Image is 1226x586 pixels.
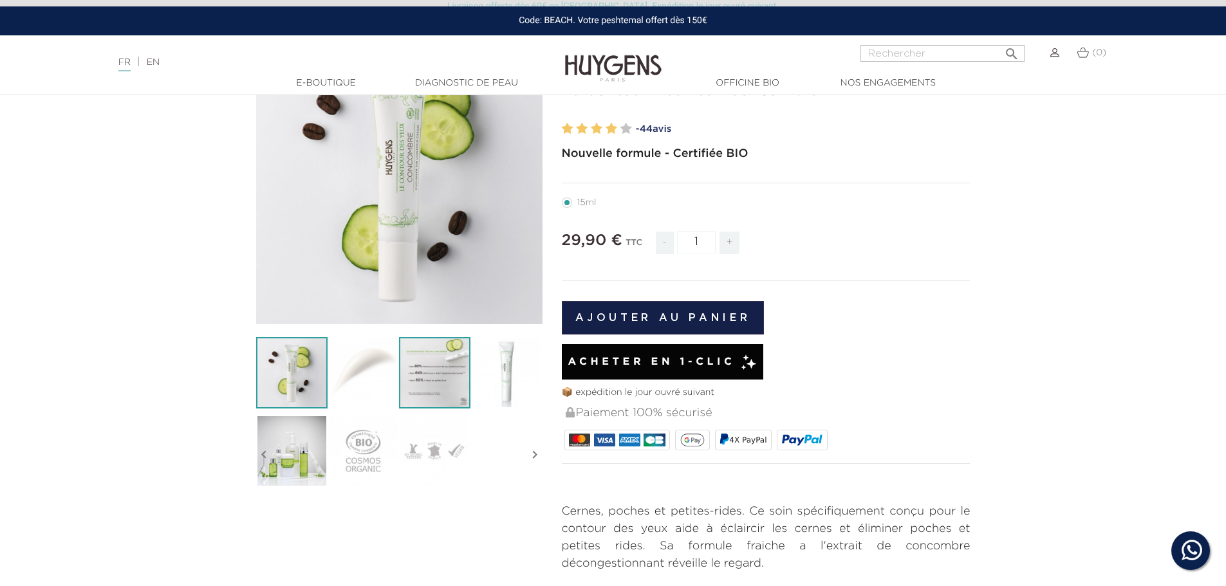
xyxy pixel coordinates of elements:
button:  [1000,41,1023,59]
i:  [527,423,543,487]
img: AMEX [619,434,640,446]
div: | [112,55,501,70]
a: -44avis [636,120,971,139]
img: VISA [594,434,615,446]
label: 4 [606,120,617,138]
label: 1 [562,120,573,138]
label: 15ml [562,197,612,208]
a: Nos engagements [824,77,952,90]
a: EN [147,58,160,67]
input: Rechercher [860,45,1025,62]
img: Huygens [565,34,662,84]
a: Diagnostic de peau [402,77,531,90]
img: google_pay [680,434,705,446]
div: Paiement 100% sécurisé [564,399,971,427]
a: Officine Bio [683,77,812,90]
span: (0) [1092,48,1106,57]
span: + [720,232,740,254]
span: 29,90 € [562,233,622,248]
p: 📦 expédition le jour ouvré suivant [562,386,971,399]
i:  [1004,42,1019,58]
span: 44 [640,124,653,134]
input: Quantité [677,231,716,253]
img: Le Contour Des Yeux Concombre [256,337,328,408]
div: TTC [626,229,642,264]
p: Cernes, poches et petites-rides. Ce soin spécifiquement conçu pour le contour des yeux aide à écl... [562,503,971,572]
i:  [256,423,272,487]
label: 3 [591,120,602,138]
img: Paiement 100% sécurisé [566,407,575,417]
label: 2 [576,120,588,138]
strong: Nouvelle formule - Certifiée BIO [562,148,748,160]
img: CB_NATIONALE [644,434,665,446]
label: 5 [620,120,632,138]
a: E-Boutique [262,77,391,90]
img: MASTERCARD [569,434,590,446]
a: FR [118,58,131,71]
img: Le Contour Des Yeux Concombre [470,337,542,408]
button: Ajouter au panier [562,301,765,334]
span: 4X PayPal [729,435,766,444]
span: - [656,232,674,254]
